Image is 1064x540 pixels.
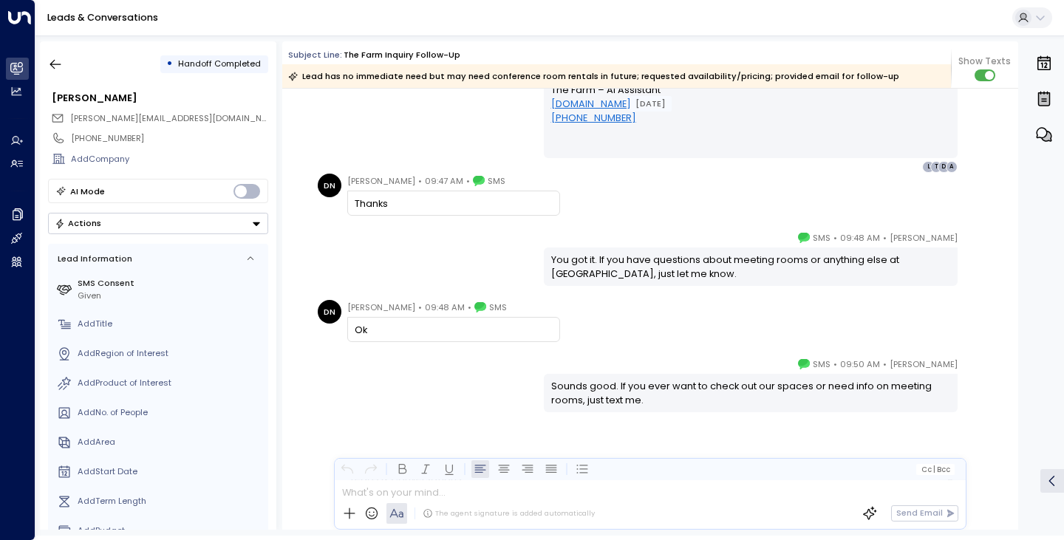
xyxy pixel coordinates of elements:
[551,111,636,125] a: [PHONE_NUMBER]
[78,377,263,389] div: AddProduct of Interest
[488,174,505,188] span: SMS
[964,357,987,380] img: 5_headshot.jpg
[71,132,267,145] div: [PHONE_NUMBER]
[338,460,356,478] button: Undo
[964,230,987,254] img: 5_headshot.jpg
[425,174,463,188] span: 09:47 AM
[355,196,552,211] div: Thanks
[78,347,263,360] div: AddRegion of Interest
[344,49,460,61] div: The Farm Inquiry Follow-up
[347,174,415,188] span: [PERSON_NAME]
[70,112,268,125] span: david.nape77@gmail.com
[78,277,263,290] label: SMS Consent
[78,524,263,537] div: AddBudget
[813,230,831,245] span: SMS
[362,460,380,478] button: Redo
[468,300,471,315] span: •
[840,357,880,372] span: 09:50 AM
[70,184,105,199] div: AI Mode
[933,465,935,474] span: |
[930,161,942,173] div: T
[423,508,595,519] div: The agent signature is added automatically
[78,406,263,419] div: AddNo. of People
[78,465,263,478] div: AddStart Date
[78,495,263,507] div: AddTerm Length
[425,300,465,315] span: 09:48 AM
[53,253,132,265] div: Lead Information
[418,174,422,188] span: •
[890,230,958,245] span: [PERSON_NAME]
[833,357,837,372] span: •
[958,55,1011,68] span: Show Texts
[630,96,672,112] div: [DATE]
[318,300,341,324] div: DN
[883,357,887,372] span: •
[78,318,263,330] div: AddTitle
[489,300,507,315] span: SMS
[78,436,263,448] div: AddArea
[890,357,958,372] span: [PERSON_NAME]
[551,379,951,407] div: Sounds good. If you ever want to check out our spaces or need info on meeting rooms, just text me.
[916,464,955,475] button: Cc|Bcc
[418,300,422,315] span: •
[551,253,951,281] div: You got it. If you have questions about meeting rooms or anything else at [GEOGRAPHIC_DATA], just...
[355,323,552,337] div: Ok
[288,69,899,83] div: Lead has no immediate need but may need conference room rentals in future; requested availability...
[466,174,470,188] span: •
[78,290,263,302] div: Given
[288,49,342,61] span: Subject Line:
[55,218,101,228] div: Actions
[318,174,341,197] div: DN
[938,161,949,173] div: D
[946,161,958,173] div: A
[48,213,268,234] button: Actions
[883,230,887,245] span: •
[48,213,268,234] div: Button group with a nested menu
[70,112,282,124] span: [PERSON_NAME][EMAIL_ADDRESS][DOMAIN_NAME]
[922,161,934,173] div: L
[178,58,261,69] span: Handoff Completed
[921,465,950,474] span: Cc Bcc
[813,357,831,372] span: SMS
[840,230,880,245] span: 09:48 AM
[52,91,267,105] div: [PERSON_NAME]
[47,11,158,24] a: Leads & Conversations
[347,300,415,315] span: [PERSON_NAME]
[166,53,173,75] div: •
[71,153,267,165] div: AddCompany
[833,230,837,245] span: •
